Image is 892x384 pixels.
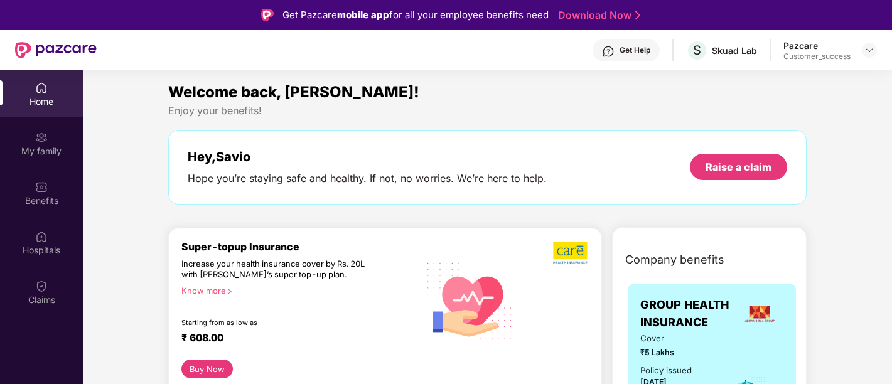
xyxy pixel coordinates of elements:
[558,9,637,22] a: Download Now
[181,285,412,294] div: Know more
[553,241,589,265] img: b5dec4f62d2307b9de63beb79f102df3.png
[783,40,851,51] div: Pazcare
[35,181,48,193] img: svg+xml;base64,PHN2ZyBpZD0iQmVuZWZpdHMiIHhtbG5zPSJodHRwOi8vd3d3LnczLm9yZy8yMDAwL3N2ZyIgd2lkdGg9Ij...
[620,45,650,55] div: Get Help
[168,83,419,101] span: Welcome back, [PERSON_NAME]!
[337,9,389,21] strong: mobile app
[693,43,701,58] span: S
[640,364,692,377] div: Policy issued
[640,346,708,358] span: ₹5 Lakhs
[35,131,48,144] img: svg+xml;base64,PHN2ZyB3aWR0aD0iMjAiIGhlaWdodD0iMjAiIHZpZXdCb3g9IjAgMCAyMCAyMCIgZmlsbD0ibm9uZSIgeG...
[640,296,736,332] span: GROUP HEALTH INSURANCE
[706,160,771,174] div: Raise a claim
[181,360,233,378] button: Buy Now
[35,82,48,94] img: svg+xml;base64,PHN2ZyBpZD0iSG9tZSIgeG1sbnM9Imh0dHA6Ly93d3cudzMub3JnLzIwMDAvc3ZnIiB3aWR0aD0iMjAiIG...
[602,45,615,58] img: svg+xml;base64,PHN2ZyBpZD0iSGVscC0zMngzMiIgeG1sbnM9Imh0dHA6Ly93d3cudzMub3JnLzIwMDAvc3ZnIiB3aWR0aD...
[188,172,547,185] div: Hope you’re staying safe and healthy. If not, no worries. We’re here to help.
[226,288,233,295] span: right
[783,51,851,61] div: Customer_success
[35,230,48,243] img: svg+xml;base64,PHN2ZyBpZD0iSG9zcGl0YWxzIiB4bWxucz0iaHR0cDovL3d3dy53My5vcmcvMjAwMC9zdmciIHdpZHRoPS...
[261,9,274,21] img: Logo
[419,248,520,352] img: svg+xml;base64,PHN2ZyB4bWxucz0iaHR0cDovL3d3dy53My5vcmcvMjAwMC9zdmciIHhtbG5zOnhsaW5rPSJodHRwOi8vd3...
[625,251,724,269] span: Company benefits
[188,149,547,164] div: Hey, Savio
[35,280,48,292] img: svg+xml;base64,PHN2ZyBpZD0iQ2xhaW0iIHhtbG5zPSJodHRwOi8vd3d3LnczLm9yZy8yMDAwL3N2ZyIgd2lkdGg9IjIwIi...
[181,241,419,253] div: Super-topup Insurance
[743,297,776,331] img: insurerLogo
[712,45,757,56] div: Skuad Lab
[181,332,407,347] div: ₹ 608.00
[864,45,874,55] img: svg+xml;base64,PHN2ZyBpZD0iRHJvcGRvd24tMzJ4MzIiIHhtbG5zPSJodHRwOi8vd3d3LnczLm9yZy8yMDAwL3N2ZyIgd2...
[282,8,549,23] div: Get Pazcare for all your employee benefits need
[181,259,365,280] div: Increase your health insurance cover by Rs. 20L with [PERSON_NAME]’s super top-up plan.
[181,318,366,327] div: Starting from as low as
[168,104,807,117] div: Enjoy your benefits!
[640,332,708,345] span: Cover
[15,42,97,58] img: New Pazcare Logo
[635,9,640,22] img: Stroke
